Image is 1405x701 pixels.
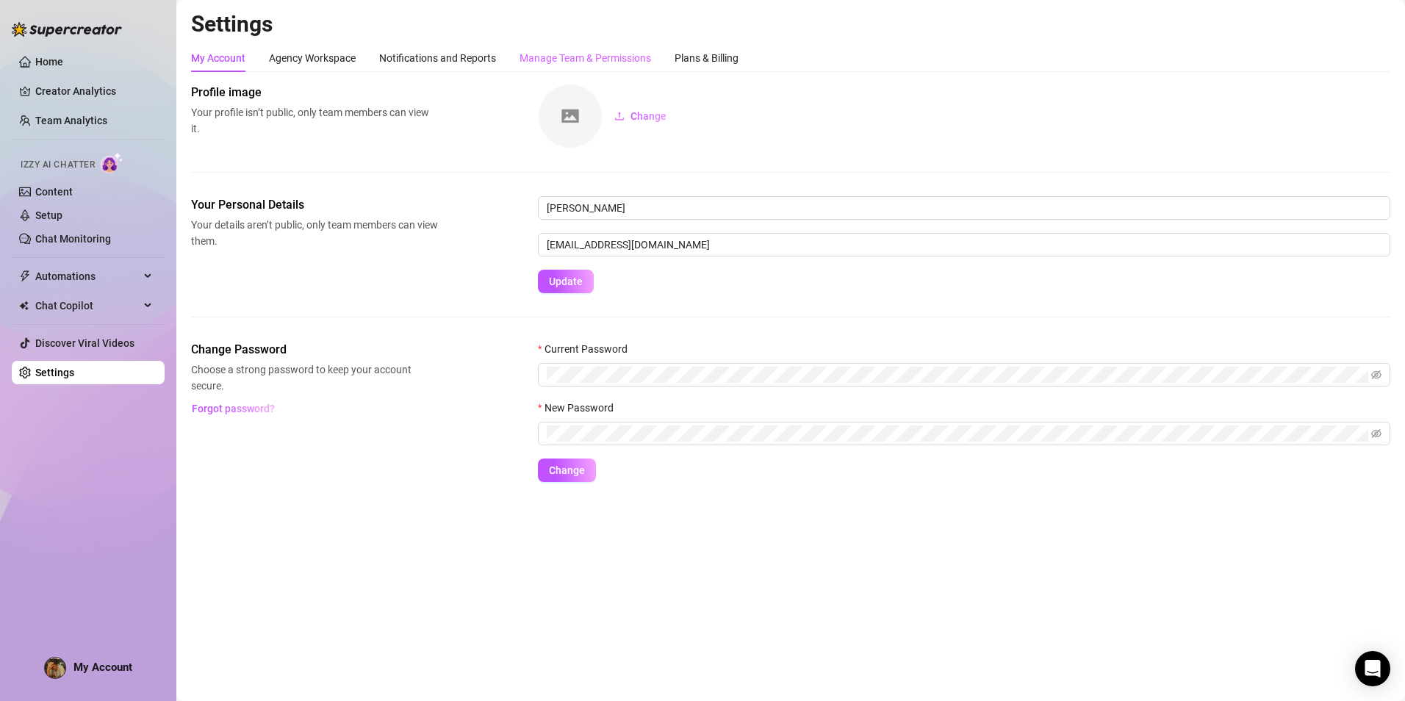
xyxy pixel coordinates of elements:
[538,400,623,416] label: New Password
[35,233,111,245] a: Chat Monitoring
[520,50,651,66] div: Manage Team & Permissions
[1371,428,1381,439] span: eye-invisible
[379,50,496,66] div: Notifications and Reports
[35,79,153,103] a: Creator Analytics
[675,50,739,66] div: Plans & Billing
[35,115,107,126] a: Team Analytics
[538,459,596,482] button: Change
[21,158,95,172] span: Izzy AI Chatter
[538,270,594,293] button: Update
[539,85,602,148] img: square-placeholder.png
[549,276,583,287] span: Update
[1371,370,1381,380] span: eye-invisible
[547,425,1368,442] input: New Password
[19,301,29,311] img: Chat Copilot
[630,110,666,122] span: Change
[19,270,31,282] span: thunderbolt
[191,397,275,420] button: Forgot password?
[1355,651,1390,686] div: Open Intercom Messenger
[191,362,438,394] span: Choose a strong password to keep your account secure.
[191,341,438,359] span: Change Password
[269,50,356,66] div: Agency Workspace
[35,209,62,221] a: Setup
[35,337,134,349] a: Discover Viral Videos
[35,56,63,68] a: Home
[614,111,625,121] span: upload
[191,104,438,137] span: Your profile isn’t public, only team members can view it.
[191,50,245,66] div: My Account
[35,186,73,198] a: Content
[547,367,1368,383] input: Current Password
[35,367,74,378] a: Settings
[538,341,637,357] label: Current Password
[192,403,275,414] span: Forgot password?
[45,658,65,678] img: ACg8ocIxr69v9h7S4stt9VMss9-MI8SMZqGbo121PrViwpAecSLsHY8=s96-c
[35,265,140,288] span: Automations
[12,22,122,37] img: logo-BBDzfeDw.svg
[73,661,132,674] span: My Account
[191,196,438,214] span: Your Personal Details
[549,464,585,476] span: Change
[603,104,678,128] button: Change
[538,233,1390,256] input: Enter new email
[191,10,1390,38] h2: Settings
[101,152,123,173] img: AI Chatter
[191,84,438,101] span: Profile image
[538,196,1390,220] input: Enter name
[191,217,438,249] span: Your details aren’t public, only team members can view them.
[35,294,140,317] span: Chat Copilot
